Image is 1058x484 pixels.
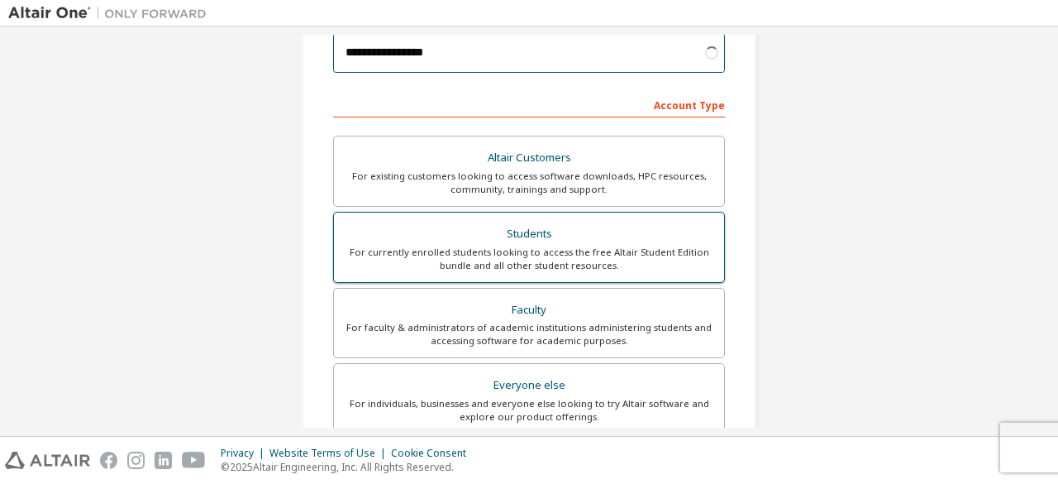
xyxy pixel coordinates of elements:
[344,146,714,170] div: Altair Customers
[344,321,714,347] div: For faculty & administrators of academic institutions administering students and accessing softwa...
[344,223,714,246] div: Students
[344,397,714,424] div: For individuals, businesses and everyone else looking to try Altair software and explore our prod...
[269,447,391,460] div: Website Terms of Use
[155,452,172,469] img: linkedin.svg
[182,452,206,469] img: youtube.svg
[391,447,476,460] div: Cookie Consent
[221,460,476,474] p: © 2025 Altair Engineering, Inc. All Rights Reserved.
[344,170,714,196] div: For existing customers looking to access software downloads, HPC resources, community, trainings ...
[127,452,145,469] img: instagram.svg
[5,452,90,469] img: altair_logo.svg
[333,91,725,117] div: Account Type
[100,452,117,469] img: facebook.svg
[344,246,714,272] div: For currently enrolled students looking to access the free Altair Student Edition bundle and all ...
[344,374,714,397] div: Everyone else
[221,447,269,460] div: Privacy
[8,5,215,22] img: Altair One
[344,299,714,322] div: Faculty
